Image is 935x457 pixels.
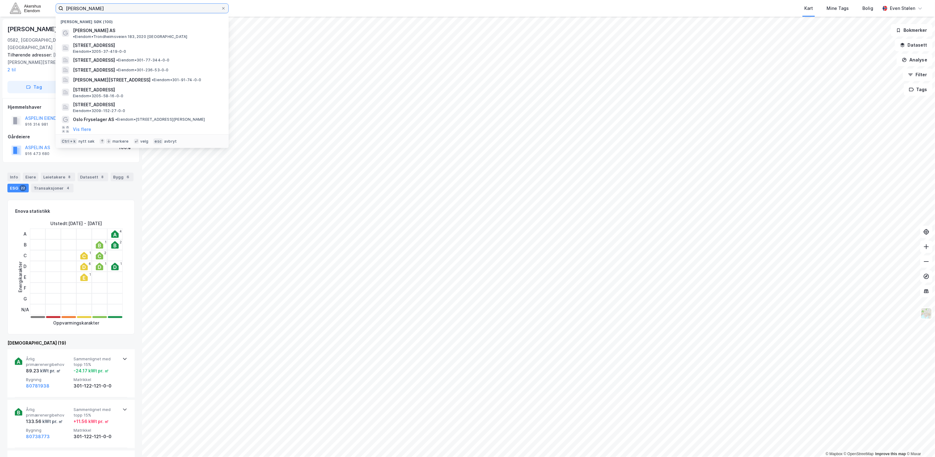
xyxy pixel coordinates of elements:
button: Tags [904,83,933,96]
div: 916 473 680 [25,151,49,156]
span: Eiendom • Trondheimsveien 183, 2020 [GEOGRAPHIC_DATA] [73,34,187,39]
div: Leietakere [41,173,75,181]
span: [STREET_ADDRESS] [73,66,115,74]
div: A [21,228,29,239]
div: Datasett [78,173,108,181]
div: 1 [120,262,122,266]
div: Utstedt : [DATE] - [DATE] [51,220,102,227]
div: Mine Tags [827,5,849,12]
div: E [21,272,29,283]
div: Bygg [111,173,133,181]
span: [STREET_ADDRESS] [73,86,221,94]
div: Kart [804,5,813,12]
div: 8 [66,174,73,180]
div: avbryt [164,139,177,144]
div: N/A [21,304,29,315]
div: F [21,283,29,293]
div: + 11.56 kWt pr. ㎡ [74,418,109,425]
span: • [116,58,118,62]
span: Bygning [26,377,71,382]
div: kWt pr. ㎡ [39,367,61,375]
div: velg [140,139,149,144]
div: Info [7,173,20,181]
div: 0582, [GEOGRAPHIC_DATA], [GEOGRAPHIC_DATA] [7,36,87,51]
div: 6 [89,262,91,266]
span: Oslo Fryselager AS [73,116,114,123]
div: 301-122-121-0-0 [74,382,119,390]
span: Årlig primærenergibehov [26,407,71,418]
span: Matrikkel [74,377,119,382]
span: [PERSON_NAME] AS [73,27,115,34]
span: [STREET_ADDRESS] [73,57,115,64]
img: Z [920,308,932,319]
img: akershus-eiendom-logo.9091f326c980b4bce74ccdd9f866810c.svg [10,3,41,14]
div: D [21,261,29,272]
span: Eiendom • 3205-37-419-0-0 [73,49,126,54]
button: 80738773 [26,433,50,440]
div: C [21,250,29,261]
span: • [152,78,154,82]
div: kWt pr. ㎡ [41,418,63,425]
a: Mapbox [826,452,843,456]
span: [STREET_ADDRESS] [73,101,221,108]
span: Eiendom • 301-77-344-0-0 [116,58,170,63]
span: Bygning [26,428,71,433]
span: Sammenlignet med topp 15% [74,356,119,367]
div: 1 [105,262,106,266]
div: esc [153,138,163,145]
span: Eiendom • 3209-152-27-0-0 [73,108,125,113]
div: 22 [19,185,26,191]
div: Gårdeiere [8,133,134,140]
div: 4 [120,229,122,233]
button: Vis flere [73,126,91,133]
div: 301-122-121-0-0 [74,433,119,440]
div: [PERSON_NAME] Vei 22a, [PERSON_NAME][STREET_ADDRESS][PERSON_NAME] [7,51,130,73]
button: 80781938 [26,382,49,390]
span: [STREET_ADDRESS] [73,42,221,49]
div: 2 [104,251,106,255]
div: Ctrl + k [61,138,77,145]
div: 8 [99,174,106,180]
div: Bolig [862,5,873,12]
div: Transaksjoner [31,184,74,192]
span: Matrikkel [74,428,119,433]
div: 2 [120,240,122,244]
span: Eiendom • 301-91-74-0-0 [152,78,201,82]
div: 1 [89,273,91,276]
div: 916 314 981 [25,122,48,127]
button: Filter [903,69,933,81]
div: [DEMOGRAPHIC_DATA] (19) [7,339,135,347]
div: nytt søk [78,139,95,144]
div: 4 [65,185,71,191]
button: Bokmerker [891,24,933,36]
div: ESG [7,184,29,192]
button: Analyse [897,54,933,66]
div: 133.56 [26,418,63,425]
div: Even Stølen [890,5,915,12]
span: • [116,68,118,72]
button: Datasett [895,39,933,51]
button: Tag [7,81,61,93]
div: Energikarakter [17,262,24,292]
div: G [21,293,29,304]
a: OpenStreetMap [844,452,874,456]
span: Eiendom • 301-236-53-0-0 [116,68,169,73]
span: Eiendom • 3205-58-16-0-0 [73,94,123,99]
div: markere [112,139,129,144]
div: -24.17 kWt pr. ㎡ [74,367,109,375]
div: B [21,239,29,250]
span: Tilhørende adresser: [7,52,53,57]
a: Improve this map [875,452,906,456]
span: • [73,34,75,39]
span: Sammenlignet med topp 15% [74,407,119,418]
div: Oppvarmingskarakter [53,319,99,327]
span: [PERSON_NAME][STREET_ADDRESS] [73,76,150,84]
span: • [115,117,117,122]
div: 89.23 [26,367,61,375]
div: [PERSON_NAME] Vei 22c [7,24,81,34]
div: 6 [125,174,131,180]
span: Årlig primærenergibehov [26,356,71,367]
div: Hjemmelshaver [8,103,134,111]
span: Eiendom • [STREET_ADDRESS][PERSON_NAME] [115,117,205,122]
div: Eiere [23,173,38,181]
